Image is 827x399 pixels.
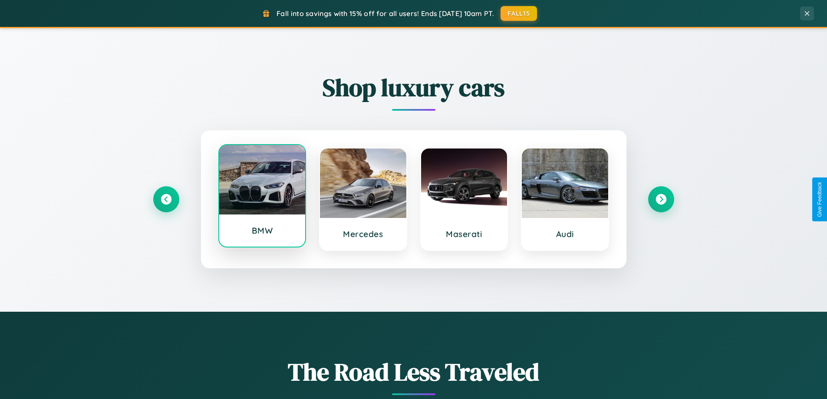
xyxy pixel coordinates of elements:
div: Give Feedback [817,182,823,217]
h3: BMW [228,225,297,236]
h3: Mercedes [329,229,398,239]
span: Fall into savings with 15% off for all users! Ends [DATE] 10am PT. [277,9,494,18]
h1: The Road Less Traveled [153,355,674,389]
button: FALL15 [501,6,537,21]
h2: Shop luxury cars [153,71,674,104]
h3: Audi [530,229,600,239]
h3: Maserati [430,229,499,239]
